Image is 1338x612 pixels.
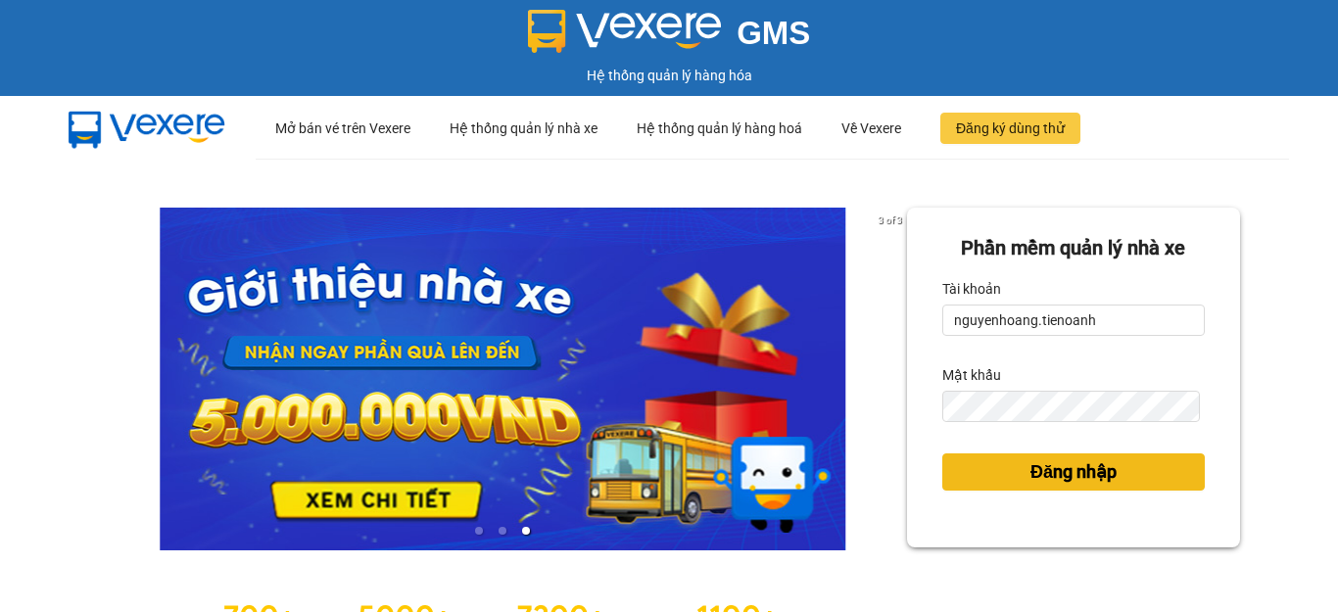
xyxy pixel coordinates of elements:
[5,65,1333,86] div: Hệ thống quản lý hàng hóa
[942,391,1200,422] input: Mật khẩu
[528,10,722,53] img: logo 2
[942,359,1001,391] label: Mật khẩu
[450,97,597,160] div: Hệ thống quản lý nhà xe
[275,97,410,160] div: Mở bán vé trên Vexere
[528,29,811,45] a: GMS
[942,305,1205,336] input: Tài khoản
[873,208,907,233] p: 3 of 3
[522,527,530,535] li: slide item 3
[737,15,810,51] span: GMS
[880,208,907,550] button: next slide / item
[940,113,1080,144] button: Đăng ký dùng thử
[98,208,125,550] button: previous slide / item
[956,118,1065,139] span: Đăng ký dùng thử
[1030,458,1117,486] span: Đăng nhập
[49,96,245,161] img: mbUUG5Q.png
[637,97,802,160] div: Hệ thống quản lý hàng hoá
[942,233,1205,263] div: Phần mềm quản lý nhà xe
[841,97,901,160] div: Về Vexere
[942,453,1205,491] button: Đăng nhập
[942,273,1001,305] label: Tài khoản
[475,527,483,535] li: slide item 1
[499,527,506,535] li: slide item 2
